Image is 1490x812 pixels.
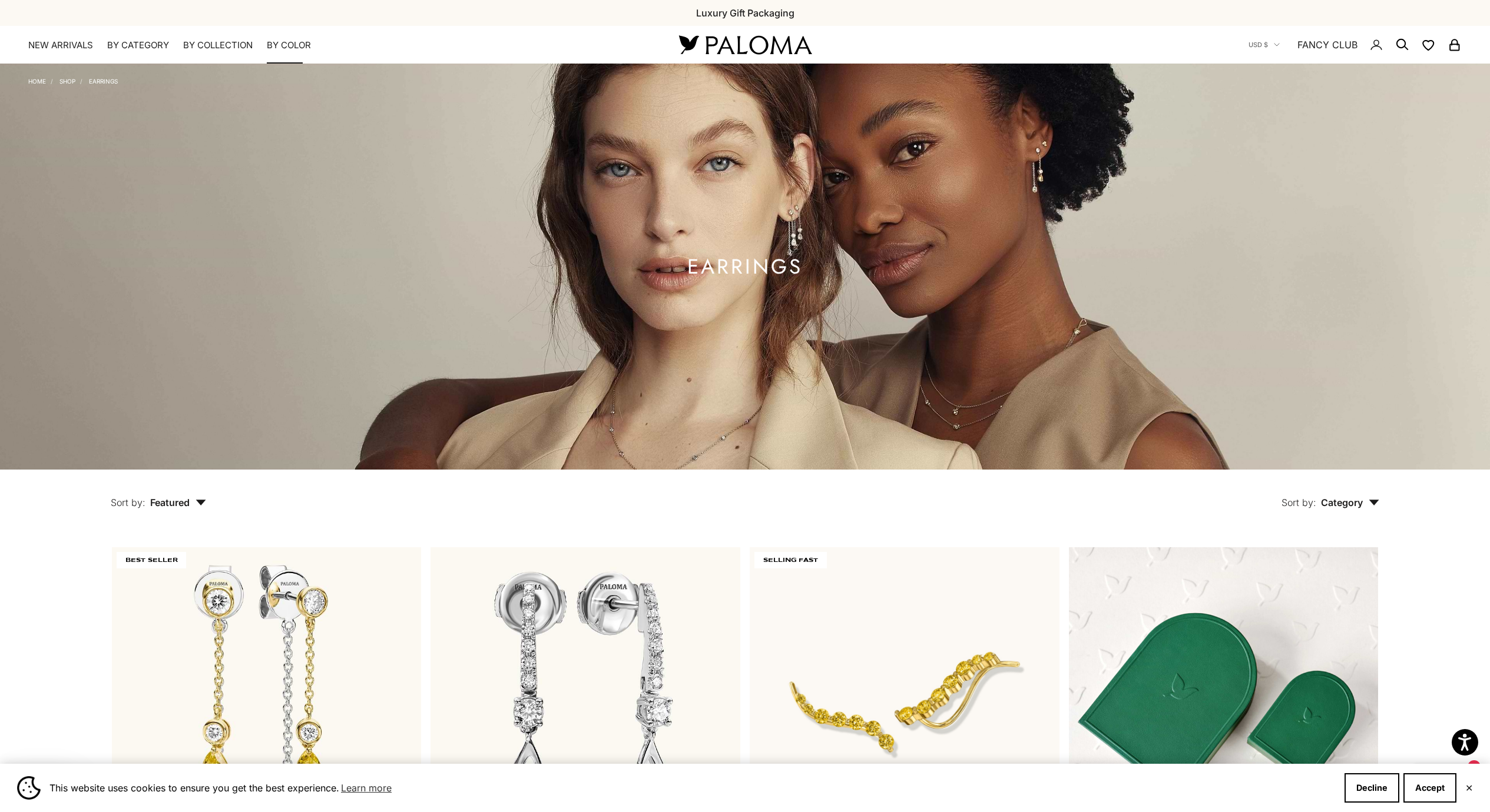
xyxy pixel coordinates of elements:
button: USD $ [1249,39,1280,50]
summary: By Category [107,39,169,51]
a: NEW ARRIVALS [28,39,93,51]
span: BEST SELLER [117,552,186,568]
summary: By Color [267,39,311,51]
span: Sort by: [1282,497,1316,508]
span: Featured [150,497,206,508]
button: Sort by: Featured [84,470,233,519]
a: Learn more [339,779,393,797]
nav: Secondary navigation [1249,26,1462,64]
img: Cookie banner [17,776,41,800]
summary: By Collection [183,39,253,51]
button: Sort by: Category [1254,470,1406,519]
span: SELLING FAST [754,552,827,568]
a: FANCY CLUB [1297,37,1357,52]
span: This website uses cookies to ensure you get the best experience. [49,779,1335,797]
span: Sort by: [111,497,145,508]
button: Decline [1345,773,1399,803]
span: USD $ [1249,39,1268,50]
button: Accept [1403,773,1456,803]
p: Luxury Gift Packaging [696,5,794,21]
span: Category [1321,497,1379,508]
nav: Primary navigation [28,39,651,51]
button: Close [1465,784,1473,791]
